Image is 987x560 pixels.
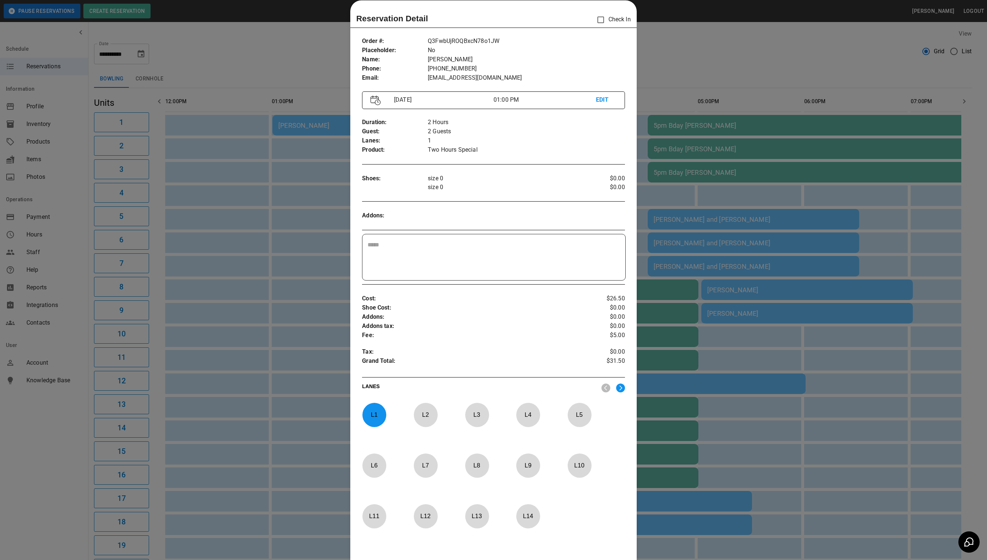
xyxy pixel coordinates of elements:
[581,357,625,368] p: $31.50
[362,303,581,312] p: Shoe Cost :
[362,312,581,322] p: Addons :
[516,457,540,474] p: L 9
[428,127,625,136] p: 2 Guests
[362,174,428,183] p: Shoes :
[493,95,596,104] p: 01:00 PM
[413,457,438,474] p: L 7
[428,73,625,83] p: [EMAIL_ADDRESS][DOMAIN_NAME]
[465,457,489,474] p: L 8
[362,145,428,155] p: Product :
[362,118,428,127] p: Duration :
[428,37,625,46] p: Q3FwbUjROQBxcN78o1JW
[581,294,625,303] p: $26.50
[362,457,386,474] p: L 6
[596,95,617,105] p: EDIT
[428,64,625,73] p: [PHONE_NUMBER]
[391,95,493,104] p: [DATE]
[581,174,625,183] p: $0.00
[370,95,381,105] img: Vector
[428,55,625,64] p: [PERSON_NAME]
[581,347,625,357] p: $0.00
[413,507,438,525] p: L 12
[356,12,428,25] p: Reservation Detail
[362,211,428,220] p: Addons :
[428,46,625,55] p: No
[428,118,625,127] p: 2 Hours
[362,357,581,368] p: Grand Total :
[581,322,625,331] p: $0.00
[465,406,489,423] p: L 3
[601,383,610,393] img: nav_left.svg
[581,331,625,340] p: $5.00
[362,331,581,340] p: Fee :
[362,127,428,136] p: Guest :
[593,12,631,28] p: Check In
[362,347,581,357] p: Tax :
[428,145,625,155] p: Two Hours Special
[362,383,596,393] p: LANES
[516,507,540,525] p: L 14
[465,507,489,525] p: L 13
[581,303,625,312] p: $0.00
[362,37,428,46] p: Order # :
[428,174,581,183] p: size 0
[567,457,592,474] p: L 10
[581,183,625,192] p: $0.00
[362,294,581,303] p: Cost :
[362,507,386,525] p: L 11
[362,136,428,145] p: Lanes :
[362,73,428,83] p: Email :
[362,322,581,331] p: Addons tax :
[428,136,625,145] p: 1
[428,183,581,192] p: size 0
[362,55,428,64] p: Name :
[567,406,592,423] p: L 5
[516,406,540,423] p: L 4
[616,383,625,393] img: right.svg
[413,406,438,423] p: L 2
[362,406,386,423] p: L 1
[362,46,428,55] p: Placeholder :
[581,312,625,322] p: $0.00
[362,64,428,73] p: Phone :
